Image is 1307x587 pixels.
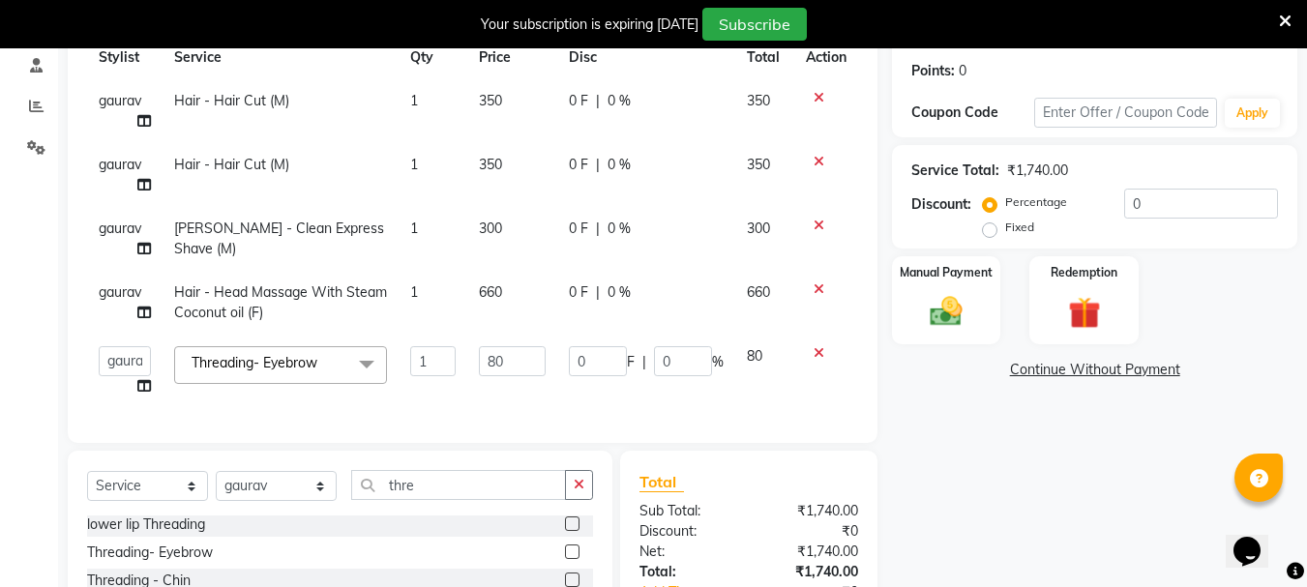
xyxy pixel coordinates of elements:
div: Points: [911,61,955,81]
div: ₹1,740.00 [749,501,873,521]
label: Fixed [1005,219,1034,236]
span: F [627,352,635,372]
span: Hair - Hair Cut (M) [174,156,289,173]
div: Discount: [911,194,971,215]
input: Enter Offer / Coupon Code [1034,98,1217,128]
span: Total [639,472,684,492]
span: 300 [747,220,770,237]
div: ₹1,740.00 [749,562,873,582]
span: 1 [410,156,418,173]
span: | [642,352,646,372]
span: 1 [410,220,418,237]
span: | [596,91,600,111]
div: Discount: [625,521,749,542]
a: Continue Without Payment [896,360,1293,380]
span: 300 [479,220,502,237]
span: gaurav [99,220,141,237]
span: 350 [747,92,770,109]
span: Hair - Head Massage With Steam Coconut oil (F) [174,283,387,321]
div: Total: [625,562,749,582]
span: gaurav [99,156,141,173]
span: 350 [747,156,770,173]
span: gaurav [99,283,141,301]
span: Threading- Eyebrow [192,354,317,371]
label: Redemption [1051,264,1117,281]
img: _cash.svg [920,293,972,330]
button: Apply [1225,99,1280,128]
div: ₹1,740.00 [1007,161,1068,181]
span: Hair - Hair Cut (M) [174,92,289,109]
th: Action [794,36,858,79]
div: Coupon Code [911,103,1033,123]
div: Your subscription is expiring [DATE] [481,15,698,35]
div: Service Total: [911,161,999,181]
div: lower lip Threading [87,514,205,535]
span: 0 % [608,219,631,239]
span: gaurav [99,92,141,109]
span: 0 % [608,155,631,175]
button: Subscribe [702,8,807,41]
span: | [596,282,600,303]
span: 0 % [608,282,631,303]
span: 0 F [569,155,588,175]
span: 660 [747,283,770,301]
span: 1 [410,92,418,109]
th: Stylist [87,36,163,79]
input: Search or Scan [351,470,566,500]
div: ₹1,740.00 [749,542,873,562]
th: Price [467,36,557,79]
div: Threading- Eyebrow [87,543,213,563]
th: Disc [557,36,735,79]
span: 0 % [608,91,631,111]
span: | [596,219,600,239]
span: | [596,155,600,175]
label: Percentage [1005,193,1067,211]
div: ₹0 [749,521,873,542]
span: 80 [747,347,762,365]
div: 0 [959,61,966,81]
label: Manual Payment [900,264,993,281]
div: Net: [625,542,749,562]
span: 350 [479,156,502,173]
span: 660 [479,283,502,301]
span: 350 [479,92,502,109]
th: Qty [399,36,467,79]
a: x [317,354,326,371]
span: [PERSON_NAME] - Clean Express Shave (M) [174,220,384,257]
span: 0 F [569,219,588,239]
span: 1 [410,283,418,301]
th: Service [163,36,399,79]
span: 0 F [569,282,588,303]
span: 0 F [569,91,588,111]
iframe: chat widget [1226,510,1288,568]
span: % [712,352,724,372]
th: Total [735,36,794,79]
div: Sub Total: [625,501,749,521]
img: _gift.svg [1058,293,1111,333]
